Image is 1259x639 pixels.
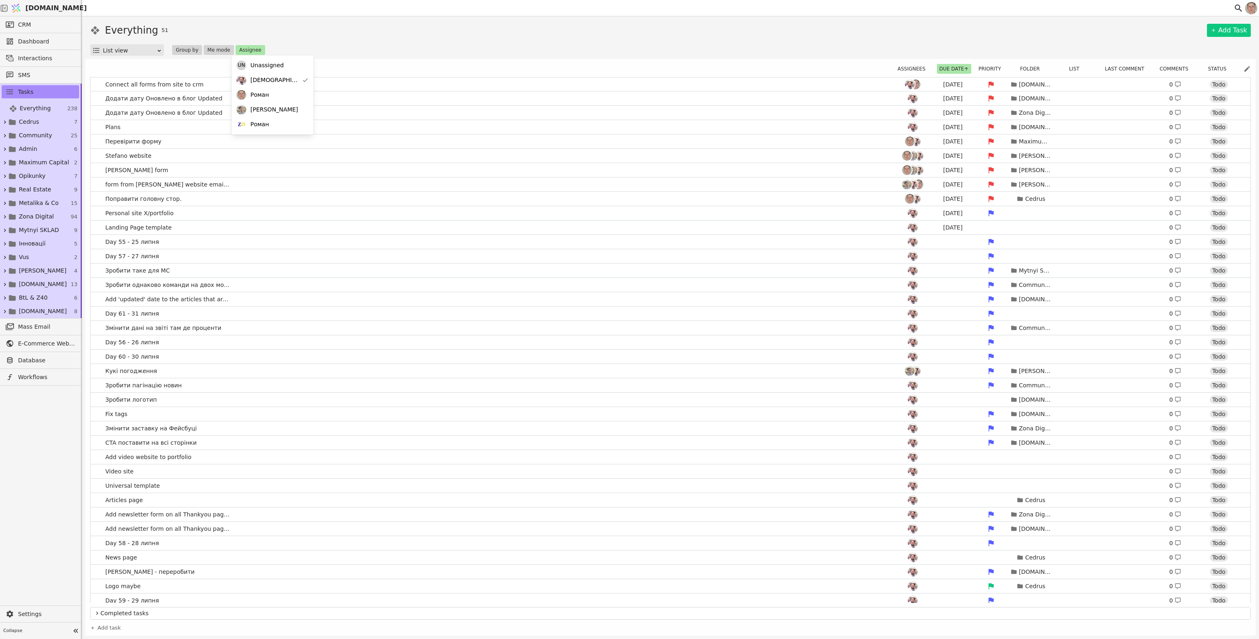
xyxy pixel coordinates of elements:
button: Assignees [895,64,933,74]
span: Admin [19,145,37,153]
span: Зробити таке для МС [102,265,173,277]
div: 0 [1169,496,1181,505]
span: Todo [1212,338,1225,346]
span: Day 57 - 27 липня [102,250,162,262]
div: 0 [1169,453,1181,462]
div: 0 [1169,109,1181,117]
p: [DOMAIN_NAME] [1019,568,1052,576]
div: Folder [1012,64,1053,74]
div: 0 [1169,539,1181,548]
img: Хр [908,509,918,519]
img: Хр [908,122,918,132]
div: [DATE] [934,209,971,218]
span: Todo [1212,123,1225,131]
a: Mass Email [2,320,79,333]
span: SMS [18,71,75,80]
p: [DOMAIN_NAME] [1019,396,1052,404]
span: Todo [1212,137,1225,146]
img: Хр [908,438,918,448]
span: Day 55 - 25 липня [102,236,162,248]
a: Personal site X/portfolioХр[DATE]0 Todo [91,206,1250,220]
span: Todo [1212,295,1225,303]
img: Хр [908,108,918,118]
a: Add 'updated' date to the articles that are updatedХр[DOMAIN_NAME]0 Todo [91,292,1250,306]
span: Todo [1212,266,1225,275]
span: 2 [74,159,77,167]
span: Day 61 - 31 липня [102,308,162,320]
span: [PERSON_NAME] - переробити [102,566,198,578]
span: Додати дату Оновлено в блог Updated [102,93,226,105]
p: Mytnyi SKLAD [1019,266,1052,275]
p: [DOMAIN_NAME] [1019,94,1052,103]
div: 0 [1169,209,1181,218]
p: [DOMAIN_NAME] [1019,295,1052,304]
button: Comments [1157,64,1195,74]
img: Ро [236,90,246,100]
img: Ad [908,151,918,161]
div: 0 [1169,568,1181,576]
a: CTA поставити на всі сторінкиХр[DOMAIN_NAME]0 Todo [91,436,1250,450]
div: 0 [1169,266,1181,275]
img: Logo [10,0,22,16]
button: Priority [976,64,1008,74]
img: Ро [902,151,912,161]
a: Day 58 - 28 липняХр0 Todo [91,536,1250,550]
img: Хр [914,151,923,161]
div: 0 [1169,223,1181,232]
span: [PERSON_NAME] form [102,164,171,176]
div: 0 [1169,510,1181,519]
button: Status [1205,64,1234,74]
a: Add newsletter form on all Thankyou pagesХрZona Digital0 Todo [91,507,1250,521]
div: 0 [1169,525,1181,533]
button: Me mode [204,45,234,55]
span: 15 [70,199,77,207]
p: [DOMAIN_NAME] [1019,410,1052,418]
img: Хр [908,538,918,548]
span: Metalika & Co [19,199,59,207]
img: Ро [236,119,246,129]
a: Додати дату Оновлено в блог UpdatedХр[DATE]Zona Digital0 Todo [91,106,1250,120]
a: SMS [2,68,79,82]
span: Todo [1212,223,1225,232]
span: Todo [1212,166,1225,174]
span: Зробити логотип [102,394,160,406]
p: [DOMAIN_NAME] [1019,123,1052,132]
img: Ро [905,194,915,204]
span: CTA поставити на всі сторінки [102,437,200,449]
span: 6 [74,145,77,153]
div: 0 [1169,281,1181,289]
div: 0 [1169,137,1181,146]
p: Maximum Capital [1019,137,1052,146]
span: Tasks [18,88,34,96]
span: Зробити пагінацію новин [102,380,185,391]
img: 1560949290925-CROPPED-IMG_0201-2-.jpg [1245,2,1257,14]
span: 238 [67,105,77,113]
img: Ро [902,165,912,175]
img: Хр [908,481,918,491]
img: Хр [911,366,920,376]
span: 4 [74,267,77,275]
a: Day 57 - 27 липняХр0 Todo [91,249,1250,263]
img: Хр [908,380,918,390]
span: Перевірити форму [102,136,165,148]
img: Ad [908,165,918,175]
img: Хр [908,223,918,232]
div: 0 [1169,352,1181,361]
a: Day 61 - 31 липняХр0 Todo [91,307,1250,321]
img: Хр [908,452,918,462]
div: 0 [1169,424,1181,433]
span: Everything [20,104,51,113]
div: [DATE] [934,166,971,175]
div: 0 [1169,166,1181,175]
div: 0 [1169,381,1181,390]
img: Хр [908,567,918,577]
img: Хр [914,165,923,175]
span: Інновації [19,239,45,248]
span: Todo [1212,252,1225,260]
span: Todo [1212,152,1225,160]
span: Video site [102,466,151,478]
span: Todo [1212,553,1225,562]
div: 0 [1169,295,1181,304]
span: Todo [1212,238,1225,246]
